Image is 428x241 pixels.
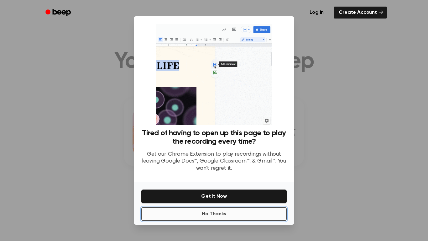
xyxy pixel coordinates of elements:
img: Beep extension in action [156,24,272,125]
h3: Tired of having to open up this page to play the recording every time? [141,129,287,146]
a: Beep [41,7,76,19]
button: No Thanks [141,207,287,221]
a: Log in [303,5,330,20]
a: Create Account [334,7,387,19]
p: Get our Chrome Extension to play recordings without leaving Google Docs™, Google Classroom™, & Gm... [141,151,287,172]
button: Get It Now [141,190,287,203]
